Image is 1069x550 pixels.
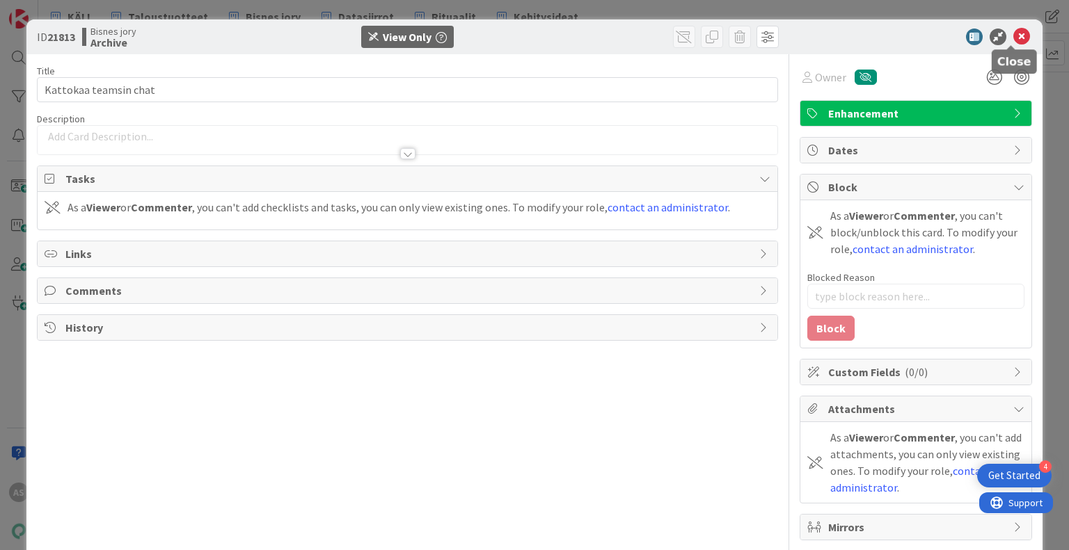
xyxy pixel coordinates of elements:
[807,316,855,341] button: Block
[830,429,1024,496] div: As a or , you can't add attachments, you can only view existing ones. To modify your role, .
[65,282,752,299] span: Comments
[90,37,136,48] b: Archive
[828,401,1006,417] span: Attachments
[86,200,120,214] b: Viewer
[68,199,730,216] div: As a or , you can't add checklists and tasks, you can only view existing ones. To modify your rol...
[37,65,55,77] label: Title
[828,179,1006,195] span: Block
[894,209,955,223] b: Commenter
[894,430,955,444] b: Commenter
[828,519,1006,535] span: Mirrors
[849,430,883,444] b: Viewer
[988,469,1040,483] div: Get Started
[997,55,1031,68] h5: Close
[1039,460,1052,473] div: 4
[828,142,1006,159] span: Dates
[830,207,1024,257] div: As a or , you can't block/unblock this card. To modify your role, .
[977,464,1052,487] div: Open Get Started checklist, remaining modules: 4
[37,29,75,45] span: ID
[828,364,1006,380] span: Custom Fields
[853,242,973,256] a: contact an administrator
[131,200,192,214] b: Commenter
[828,105,1006,122] span: Enhancement
[65,170,752,187] span: Tasks
[37,77,777,102] input: type card name here...
[608,200,728,214] a: contact an administrator
[849,209,883,223] b: Viewer
[65,319,752,336] span: History
[29,2,63,19] span: Support
[65,245,752,262] span: Links
[815,69,846,86] span: Owner
[383,29,431,45] div: View Only
[807,271,875,284] label: Blocked Reason
[905,365,928,379] span: ( 0/0 )
[90,26,136,37] span: Bisnes jory
[37,113,85,125] span: Description
[47,30,75,44] b: 21813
